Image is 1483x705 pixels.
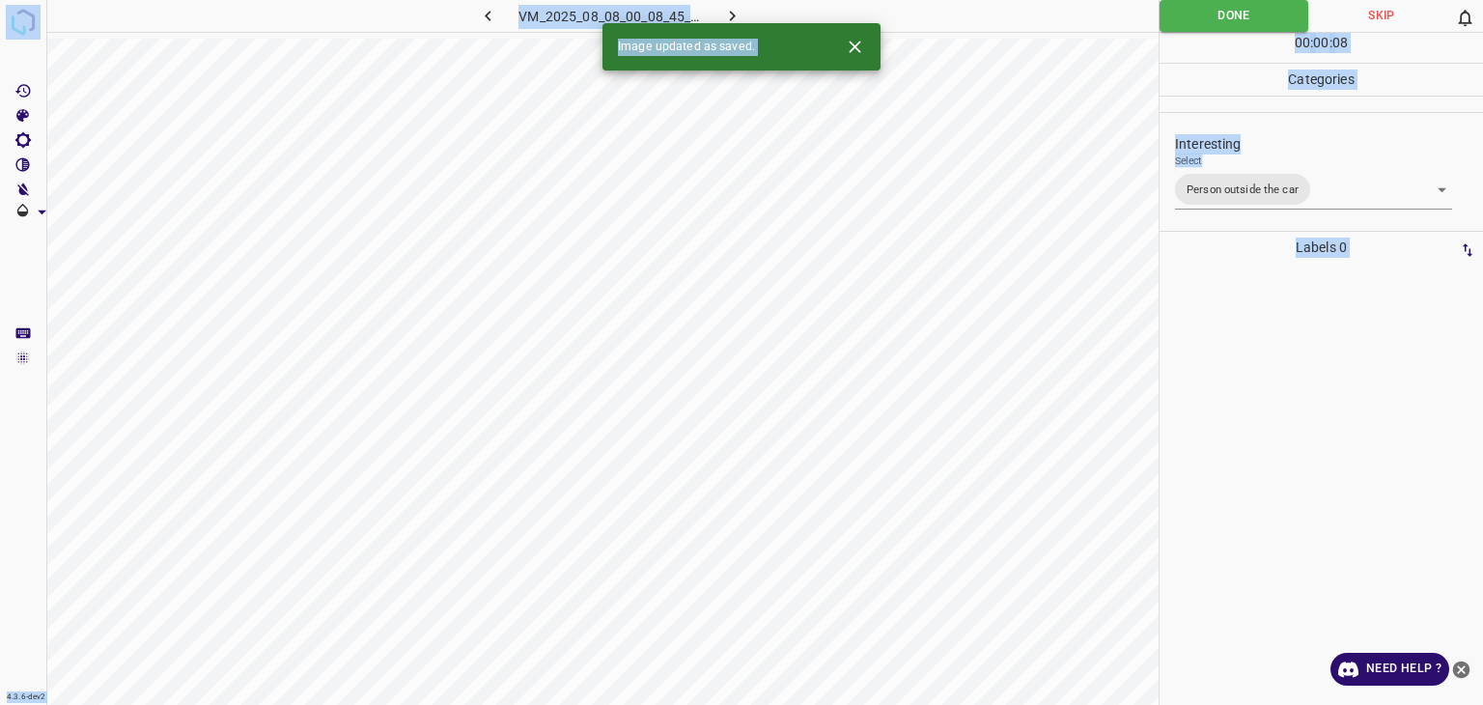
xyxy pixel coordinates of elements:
[1332,33,1348,53] p: 08
[1330,653,1449,686] a: Need Help ?
[837,29,873,65] button: Close
[618,39,755,56] span: Image updated as saved.
[1449,653,1473,686] button: close-help
[1295,33,1348,63] div: : :
[1295,33,1310,53] p: 00
[518,5,701,32] h6: VM_2025_08_08_00_08_45_786_02.gif
[1175,154,1202,168] label: Select
[1313,33,1329,53] p: 00
[1175,134,1483,155] p: Interesting
[1175,180,1310,199] span: Person outside the car
[1175,170,1452,210] div: Person outside the car
[2,690,50,705] div: 4.3.6-dev2
[1165,232,1477,264] p: Labels 0
[1160,64,1483,96] p: Categories
[6,5,41,40] img: logo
